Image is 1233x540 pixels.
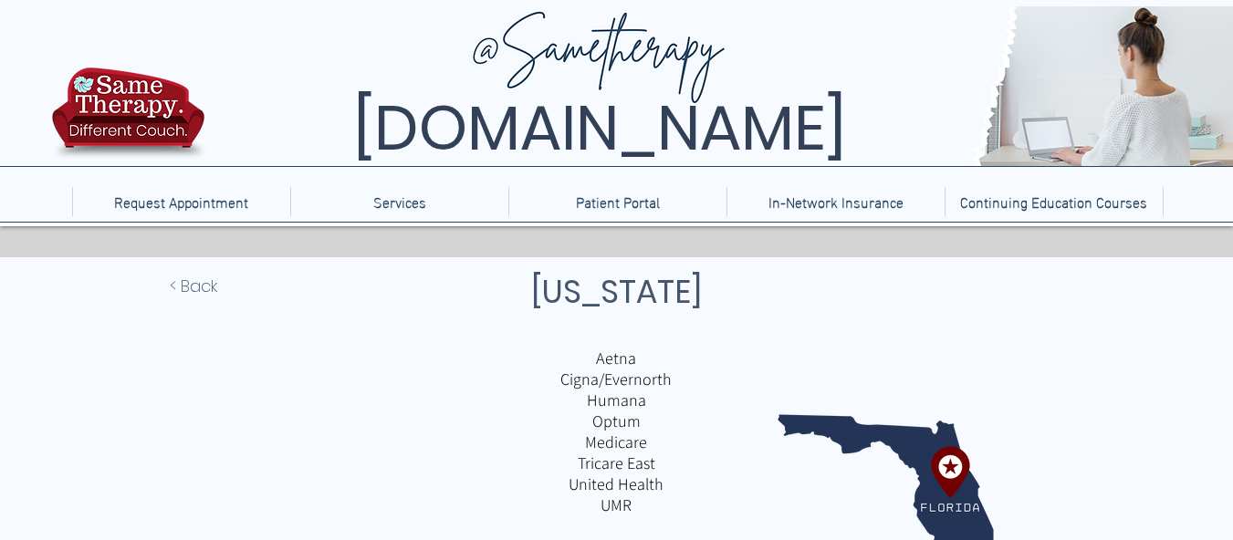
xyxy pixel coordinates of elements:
p: Continuing Education Courses [951,187,1156,216]
p: Services [364,187,435,216]
p: Medicare [403,431,830,452]
a: Continuing Education Courses [945,187,1163,216]
p: Patient Portal [567,187,669,216]
p: Aetna [403,348,830,369]
img: TBH.US [47,65,210,172]
p: Cigna/Evernorth [403,369,830,389]
div: Services [290,187,508,216]
p: United Health [403,473,830,494]
a: Patient Portal [508,187,726,216]
p: Request Appointment [105,187,257,216]
a: < Back [170,267,290,304]
p: UMR [403,494,830,515]
p: In-Network Insurance [759,187,913,216]
p: Tricare East [403,452,830,473]
a: In-Network Insurance [726,187,945,216]
a: Request Appointment [72,187,290,216]
p: Optum [403,410,830,431]
span: < Back [170,274,217,298]
p: Humana [403,389,830,410]
span: [DOMAIN_NAME] [353,85,846,171]
h1: [US_STATE] [412,267,822,316]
